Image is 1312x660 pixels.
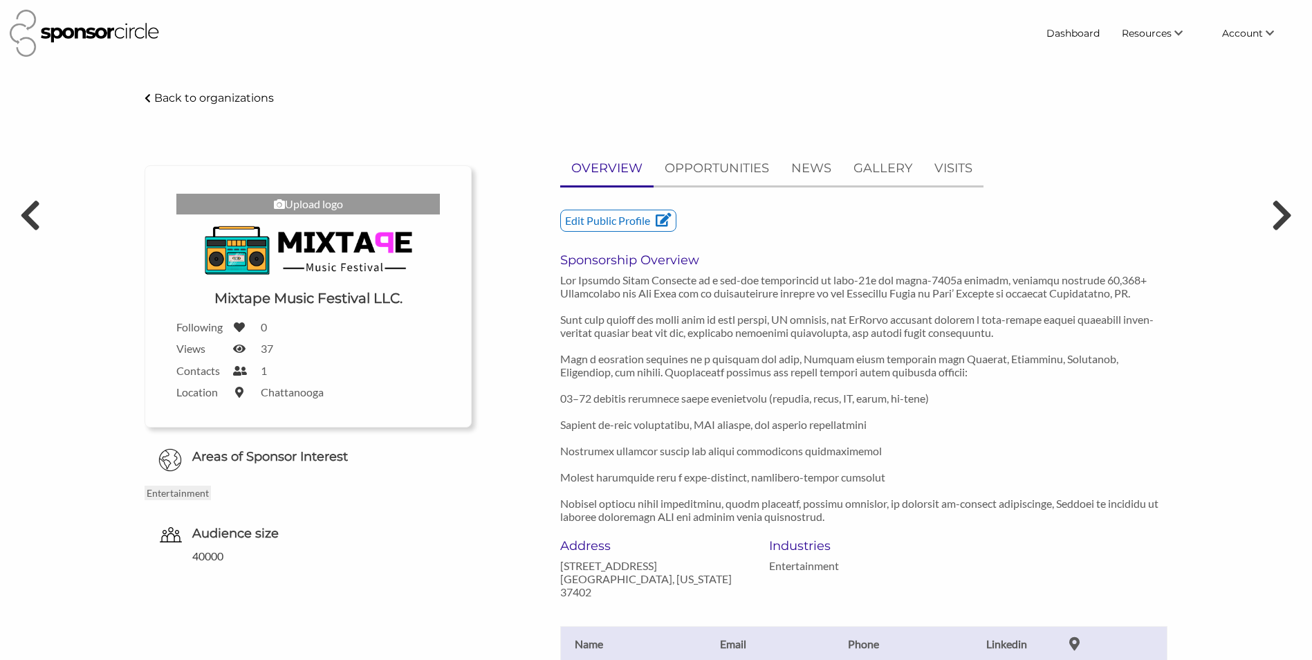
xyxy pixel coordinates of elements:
div: 40000 [192,548,482,565]
p: [GEOGRAPHIC_DATA], [US_STATE] [560,572,749,585]
p: Back to organizations [154,91,274,104]
img: org-audience-size-icon-0ecdd2b5.svg [160,527,182,542]
h6: Audience size [192,525,482,542]
p: 37402 [560,585,749,598]
li: Account [1211,21,1302,46]
p: GALLERY [853,158,912,178]
span: Account [1222,27,1263,39]
img: Globe Icon [158,448,182,472]
h6: Areas of Sponsor Interest [134,448,482,466]
h1: Mixtape Music Festival LLC. [214,288,403,308]
p: NEWS [791,158,831,178]
label: Views [176,342,225,355]
p: VISITS [934,158,972,178]
img: Sponsor Circle Logo [10,10,159,57]
p: OVERVIEW [571,158,643,178]
label: 1 [261,364,267,377]
a: Dashboard [1035,21,1111,46]
span: Resources [1122,27,1172,39]
h6: Industries [769,538,958,553]
li: Resources [1111,21,1211,46]
label: Location [176,385,225,398]
label: 37 [261,342,273,355]
label: 0 [261,320,267,333]
label: Contacts [176,364,225,377]
h6: Sponsorship Overview [560,253,1167,268]
p: Lor Ipsumdo Sitam Consecte ad e sed-doe temporincid ut labo-21e dol magna-7405a enimadm, veniamqu... [560,273,1167,523]
label: Following [176,320,225,333]
label: Chattanooga [261,385,324,398]
p: Entertainment [769,559,958,572]
img: Mixtape Music Festival Logo [205,221,412,279]
p: Entertainment [145,486,211,500]
div: Upload logo [176,194,440,214]
p: Edit Public Profile [561,210,676,231]
p: OPPORTUNITIES [665,158,769,178]
p: [STREET_ADDRESS] [560,559,749,572]
h6: Address [560,538,749,553]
